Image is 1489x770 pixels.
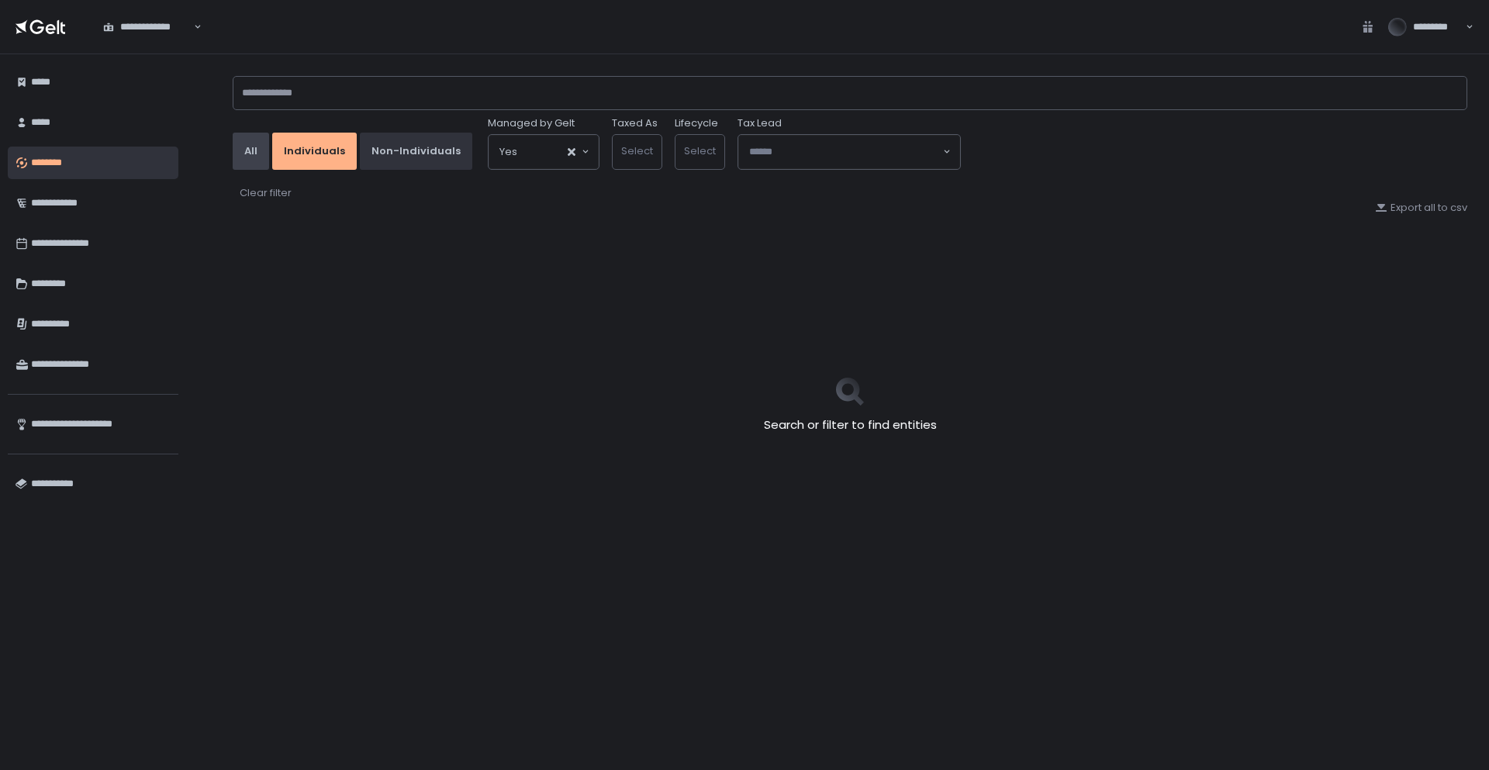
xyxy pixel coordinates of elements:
label: Taxed As [612,116,658,130]
button: Clear filter [239,185,292,201]
input: Search for option [517,144,566,160]
div: Clear filter [240,186,292,200]
span: Tax Lead [738,116,782,130]
div: Search for option [93,11,202,43]
input: Search for option [749,144,941,160]
button: Individuals [272,133,357,170]
span: Yes [499,144,517,160]
span: Select [684,143,716,158]
h2: Search or filter to find entities [764,416,937,434]
div: All [244,144,257,158]
button: Export all to csv [1375,201,1467,215]
div: Non-Individuals [371,144,461,158]
label: Lifecycle [675,116,718,130]
button: Non-Individuals [360,133,472,170]
div: Individuals [284,144,345,158]
span: Managed by Gelt [488,116,575,130]
button: Clear Selected [568,148,575,156]
span: Select [621,143,653,158]
button: All [233,133,269,170]
div: Search for option [738,135,960,169]
div: Search for option [489,135,599,169]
